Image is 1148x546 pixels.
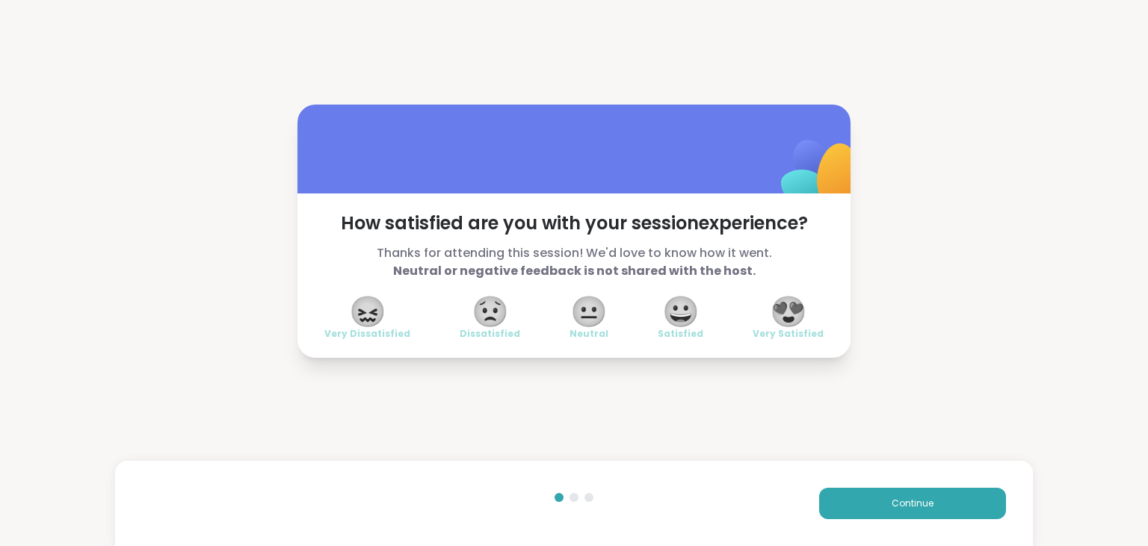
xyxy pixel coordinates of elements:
span: Very Satisfied [753,328,824,340]
span: 😍 [770,298,807,325]
span: 😟 [472,298,509,325]
button: Continue [819,488,1006,519]
span: Neutral [570,328,608,340]
span: 😖 [349,298,386,325]
span: 😐 [570,298,608,325]
span: Very Dissatisfied [324,328,410,340]
span: Satisfied [658,328,703,340]
span: Continue [892,497,933,510]
span: How satisfied are you with your session experience? [324,211,824,235]
span: 😀 [662,298,700,325]
img: ShareWell Logomark [746,101,895,249]
b: Neutral or negative feedback is not shared with the host. [393,262,756,279]
span: Dissatisfied [460,328,520,340]
span: Thanks for attending this session! We'd love to know how it went. [324,244,824,280]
